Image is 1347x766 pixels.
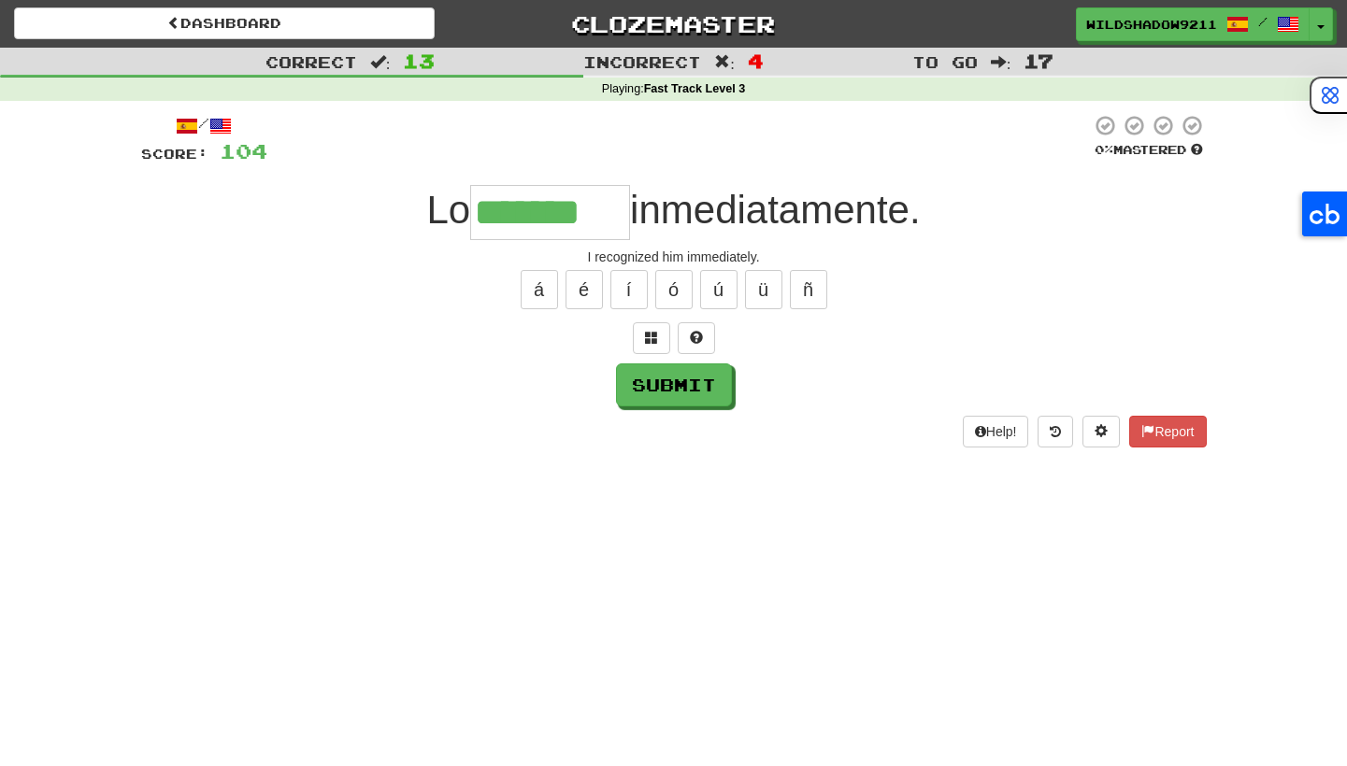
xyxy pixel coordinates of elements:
span: 13 [403,50,435,72]
span: Incorrect [583,52,701,71]
span: To go [912,52,978,71]
button: Single letter hint - you only get 1 per sentence and score half the points! alt+h [678,322,715,354]
span: 17 [1024,50,1053,72]
button: Report [1129,416,1206,447]
span: Correct [265,52,357,71]
span: inmediatamente. [630,188,921,232]
button: á [521,270,558,309]
button: Submit [616,363,732,406]
span: 104 [220,139,267,163]
button: í [610,270,648,309]
strong: Fast Track Level 3 [644,82,746,95]
span: Score: [141,146,208,162]
button: é [566,270,603,309]
button: Switch sentence to multiple choice alt+p [633,322,670,354]
button: ú [700,270,738,309]
span: Lo [426,188,470,232]
div: / [141,114,267,137]
span: : [991,54,1011,70]
span: 4 [748,50,764,72]
button: ó [655,270,693,309]
a: Dashboard [14,7,435,39]
button: Help! [963,416,1029,447]
span: : [370,54,391,70]
button: ñ [790,270,827,309]
a: WildShadow9211 / [1076,7,1310,41]
a: Clozemaster [463,7,883,40]
div: Mastered [1091,142,1207,159]
span: / [1258,15,1268,28]
button: ü [745,270,782,309]
button: Round history (alt+y) [1038,416,1073,447]
span: WildShadow9211 [1086,16,1217,33]
div: I recognized him immediately. [141,248,1207,266]
span: : [714,54,735,70]
span: 0 % [1095,142,1113,157]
